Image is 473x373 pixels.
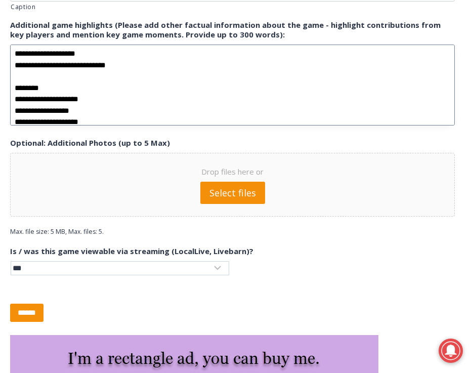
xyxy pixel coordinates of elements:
[11,2,455,12] label: Caption
[247,1,469,98] div: "At the 10am stand-up meeting, each intern gets a chance to take [PERSON_NAME] and the other inte...
[243,98,472,126] a: Intern @ [DOMAIN_NAME]
[23,165,442,178] span: Drop files here or
[255,101,460,123] span: Intern @ [DOMAIN_NAME]
[200,182,265,203] button: select files, optional: additional photos (up to 5 max)
[10,219,112,236] span: Max. file size: 5 MB, Max. files: 5.
[10,246,253,257] label: Is / was this game viewable via streaming (LocalLive, Livebarn)?
[10,138,170,148] label: Optional: Additional Photos (up to 5 Max)
[10,20,455,40] label: Additional game highlights (Please add other factual information about the game - highlight contr...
